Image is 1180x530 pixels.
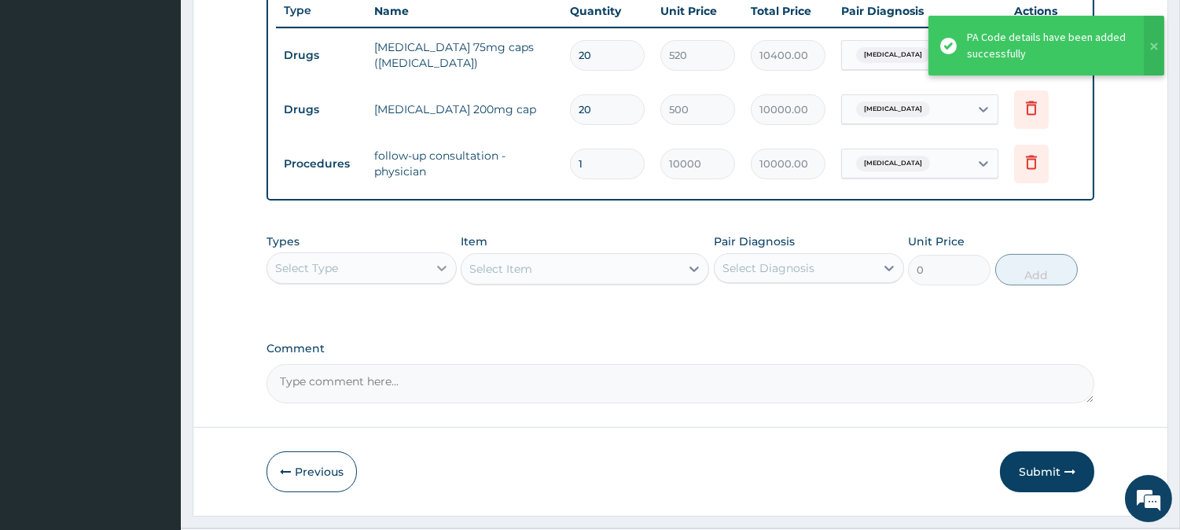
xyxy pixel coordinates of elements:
label: Pair Diagnosis [714,234,795,249]
span: [MEDICAL_DATA] [856,47,930,63]
button: Previous [267,451,357,492]
td: Drugs [276,95,366,124]
td: Drugs [276,41,366,70]
span: [MEDICAL_DATA] [856,156,930,171]
label: Comment [267,342,1094,355]
img: d_794563401_company_1708531726252_794563401 [29,79,64,118]
div: Select Type [275,260,338,276]
span: We're online! [91,163,217,322]
div: PA Code details have been added successfully [967,29,1129,62]
td: Procedures [276,149,366,179]
td: follow-up consultation - physician [366,140,562,187]
td: [MEDICAL_DATA] 75mg caps ([MEDICAL_DATA]) [366,31,562,79]
button: Submit [1000,451,1094,492]
button: Add [995,254,1078,285]
span: [MEDICAL_DATA] [856,101,930,117]
div: Select Diagnosis [722,260,814,276]
div: Chat with us now [82,88,264,109]
div: Minimize live chat window [258,8,296,46]
label: Item [461,234,487,249]
td: [MEDICAL_DATA] 200mg cap [366,94,562,125]
textarea: Type your message and hit 'Enter' [8,359,300,414]
label: Types [267,235,300,248]
label: Unit Price [908,234,965,249]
